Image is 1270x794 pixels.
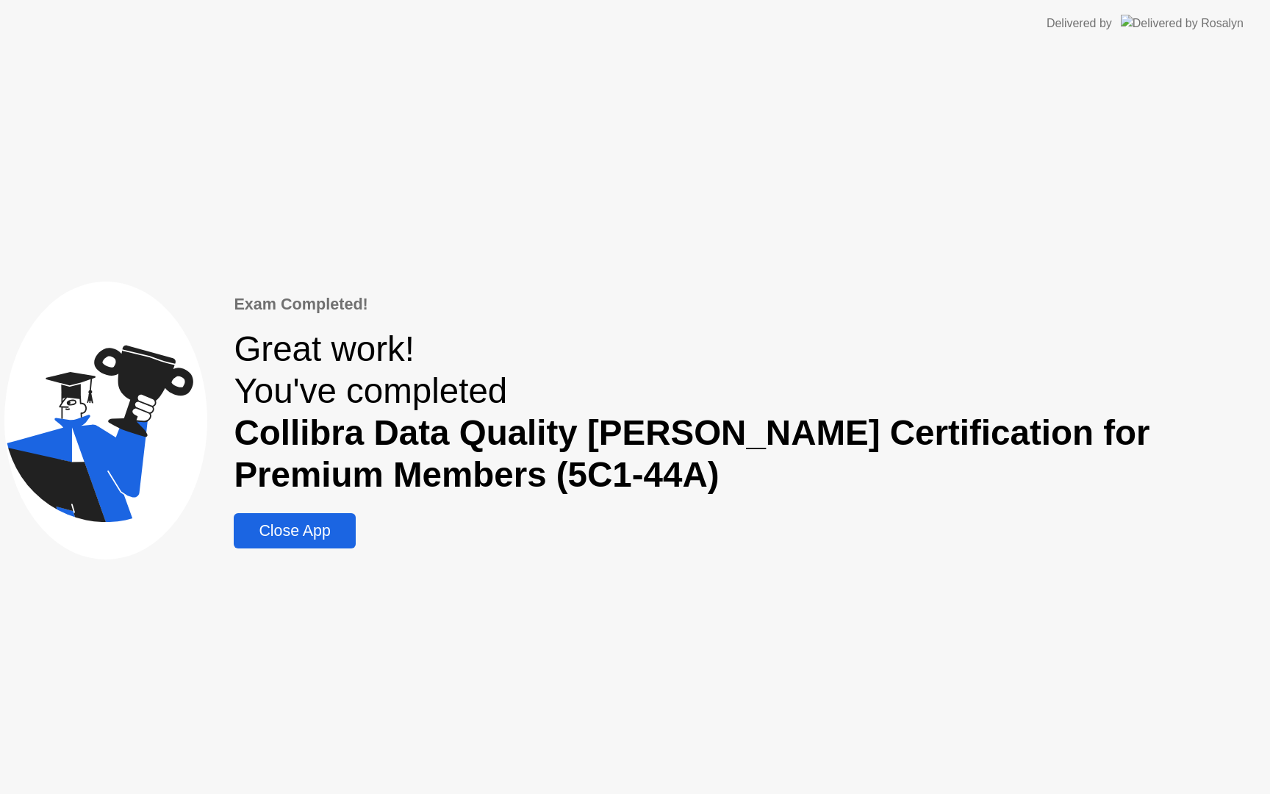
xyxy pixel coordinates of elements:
[234,513,355,548] button: Close App
[1047,15,1112,32] div: Delivered by
[238,522,351,540] div: Close App
[234,413,1149,494] b: Collibra Data Quality [PERSON_NAME] Certification for Premium Members (5C1-44A)
[234,328,1266,496] div: Great work! You've completed
[234,293,1266,316] div: Exam Completed!
[1121,15,1244,32] img: Delivered by Rosalyn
